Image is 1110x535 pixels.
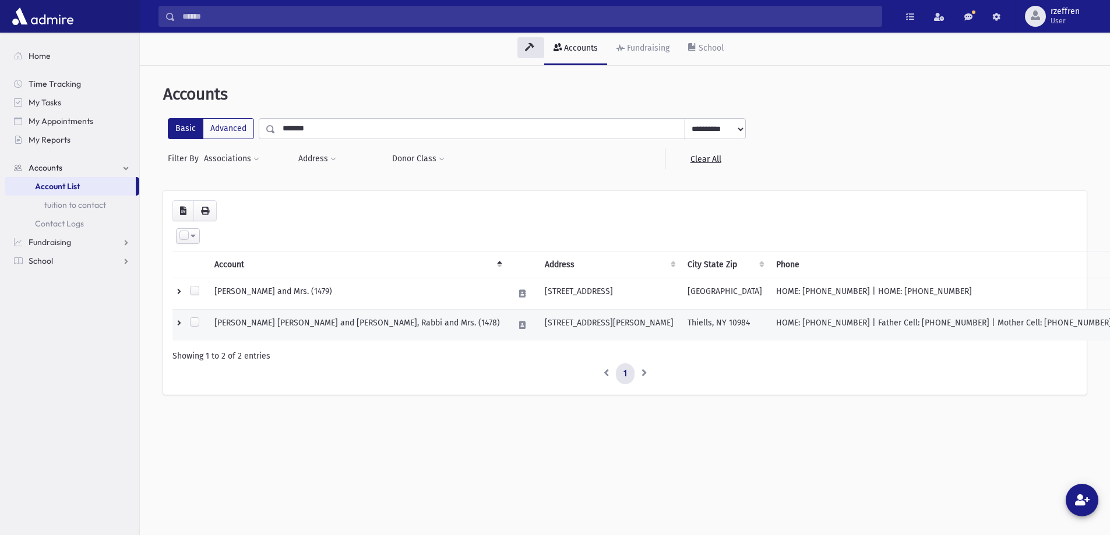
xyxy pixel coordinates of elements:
td: [STREET_ADDRESS] [538,278,681,310]
button: Donor Class [392,148,445,169]
a: My Tasks [5,93,139,112]
a: Accounts [5,158,139,177]
span: Accounts [29,162,62,173]
span: Fundraising [29,237,71,247]
a: School [679,33,733,65]
a: Fundraising [5,233,139,251]
label: Basic [168,118,203,139]
span: My Appointments [29,116,93,126]
a: My Reports [5,130,139,149]
td: Thiells, NY 10984 [681,310,769,341]
th: City State Zip : activate to sort column ascending [681,251,769,278]
a: Fundraising [607,33,679,65]
span: rzeffren [1051,7,1080,16]
span: Time Tracking [29,79,81,89]
span: My Tasks [29,97,61,108]
span: User [1051,16,1080,26]
span: Contact Logs [35,218,84,229]
a: My Appointments [5,112,139,130]
a: Home [5,47,139,65]
span: My Reports [29,134,71,145]
th: Address : activate to sort column ascending [538,251,681,278]
div: FilterModes [168,118,254,139]
td: [PERSON_NAME] and Mrs. (1479) [207,278,507,310]
a: Clear All [665,148,746,169]
button: Print [193,200,217,221]
a: School [5,251,139,270]
span: School [29,256,53,266]
label: Advanced [203,118,254,139]
a: 1 [616,363,635,384]
a: Time Tracking [5,75,139,93]
td: [PERSON_NAME] [PERSON_NAME] and [PERSON_NAME], Rabbi and Mrs. (1478) [207,310,507,341]
a: tuition to contact [5,196,139,214]
span: Filter By [168,153,203,165]
div: Fundraising [625,43,669,53]
a: Account List [5,177,136,196]
img: AdmirePro [9,5,76,28]
button: Address [298,148,337,169]
div: School [696,43,724,53]
div: Showing 1 to 2 of 2 entries [172,350,1077,362]
span: Home [29,51,51,61]
button: Associations [203,148,260,169]
th: Account: activate to sort column descending [207,251,507,278]
span: Account List [35,181,80,192]
span: Accounts [163,84,228,104]
div: Accounts [562,43,598,53]
td: [STREET_ADDRESS][PERSON_NAME] [538,310,681,341]
input: Search [175,6,882,27]
a: Accounts [544,33,607,65]
button: CSV [172,200,194,221]
a: Contact Logs [5,214,139,233]
td: [GEOGRAPHIC_DATA] [681,278,769,310]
